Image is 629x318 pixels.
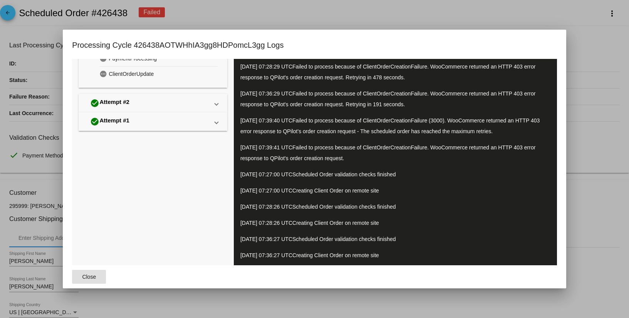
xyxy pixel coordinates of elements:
[292,236,396,242] span: Scheduled Order validation checks finished
[72,39,283,51] h1: Processing Cycle 426438AOTWHhIA3gg8HDPomcL3gg Logs
[90,115,129,128] div: Attempt #1
[240,218,550,228] p: [DATE] 07:28:26 UTC
[240,117,540,134] span: Failed to process because of ClientOrderCreationFailure (3000). WooCommerce returned an HTTP 403 ...
[99,53,109,64] mat-icon: pending
[79,94,227,112] mat-expansion-panel-header: Attempt #2
[292,220,379,226] span: Creating Client Order on remote site
[240,169,550,180] p: [DATE] 07:27:00 UTC
[72,270,106,284] button: Close dialog
[90,99,99,108] mat-icon: check_circle
[109,68,154,80] span: ClientOrderUpdate
[240,115,550,137] p: [DATE] 07:39:40 UTC
[240,88,550,110] p: [DATE] 07:36:29 UTC
[90,117,99,126] mat-icon: check_circle
[240,64,535,80] span: Failed to process because of ClientOrderCreationFailure. WooCommerce returned an HTTP 403 error r...
[240,234,550,244] p: [DATE] 07:36:27 UTC
[82,274,96,280] span: Close
[240,185,550,196] p: [DATE] 07:27:00 UTC
[240,250,550,261] p: [DATE] 07:36:27 UTC
[292,171,396,177] span: Scheduled Order validation checks finished
[292,204,396,210] span: Scheduled Order validation checks finished
[109,53,157,65] span: PaymentProcessing
[240,61,550,83] p: [DATE] 07:28:29 UTC
[240,201,550,212] p: [DATE] 07:28:26 UTC
[79,112,227,131] mat-expansion-panel-header: Attempt #1
[240,142,550,164] p: [DATE] 07:39:41 UTC
[292,187,379,194] span: Creating Client Order on remote site
[292,252,379,258] span: Creating Client Order on remote site
[90,97,129,109] div: Attempt #2
[99,68,109,79] mat-icon: pending
[240,144,535,161] span: Failed to process because of ClientOrderCreationFailure. WooCommerce returned an HTTP 403 error r...
[240,90,535,107] span: Failed to process because of ClientOrderCreationFailure. WooCommerce returned an HTTP 403 error r...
